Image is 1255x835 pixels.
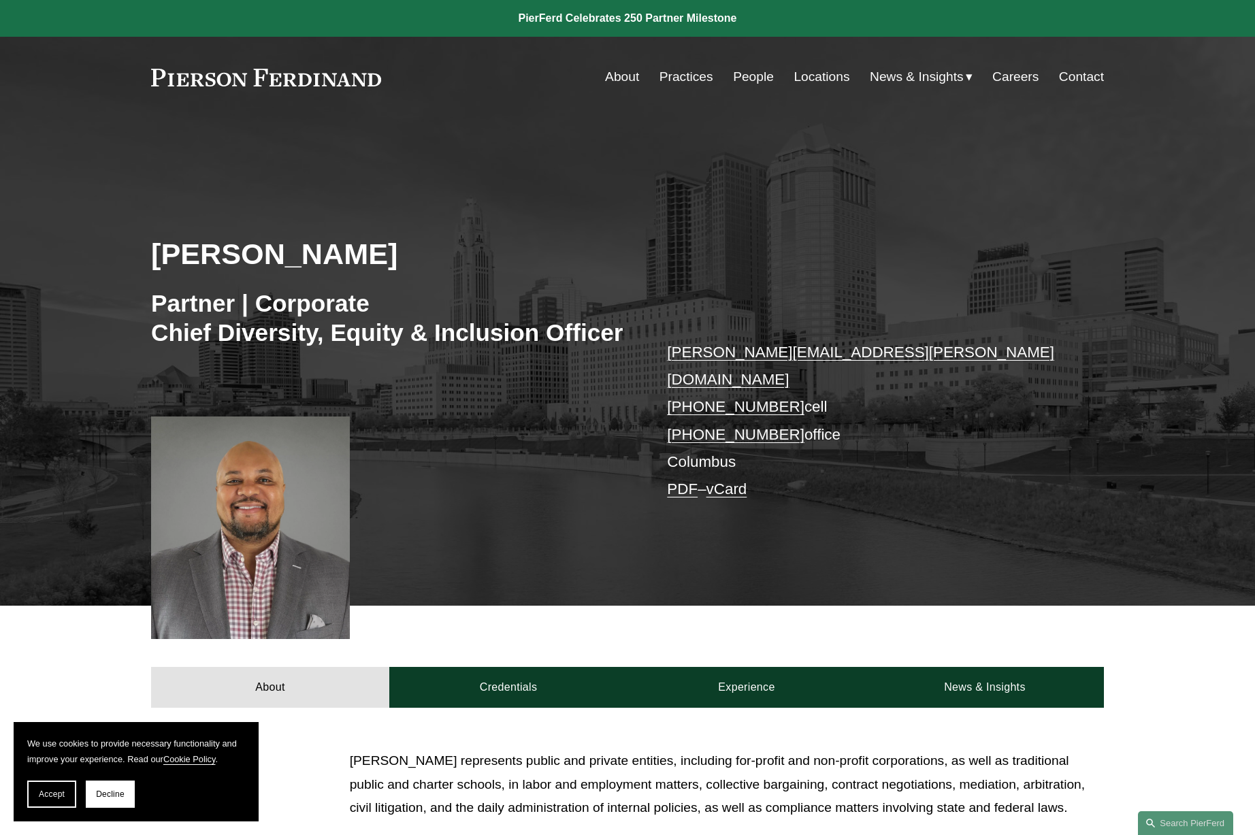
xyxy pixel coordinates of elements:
a: vCard [706,480,747,497]
a: [PHONE_NUMBER] [667,398,804,415]
a: [PERSON_NAME][EMAIL_ADDRESS][PERSON_NAME][DOMAIN_NAME] [667,344,1054,388]
a: Cookie Policy [163,754,216,764]
button: Accept [27,781,76,808]
span: Accept [39,789,65,799]
p: We use cookies to provide necessary functionality and improve your experience. Read our . [27,736,245,767]
p: [PERSON_NAME] represents public and private entities, including for-profit and non-profit corpora... [350,749,1104,820]
a: PDF [667,480,698,497]
a: Credentials [389,667,627,708]
section: Cookie banner [14,722,259,821]
a: About [151,667,389,708]
h2: [PERSON_NAME] [151,236,627,272]
a: Practices [659,64,713,90]
a: Careers [992,64,1039,90]
a: News & Insights [866,667,1104,708]
a: About [605,64,639,90]
span: News & Insights [870,65,964,89]
button: Decline [86,781,135,808]
h3: Partner | Corporate Chief Diversity, Equity & Inclusion Officer [151,289,627,348]
a: folder dropdown [870,64,973,90]
a: Search this site [1138,811,1233,835]
a: Experience [627,667,866,708]
a: Contact [1059,64,1104,90]
span: Decline [96,789,125,799]
a: [PHONE_NUMBER] [667,426,804,443]
p: cell office Columbus – [667,339,1064,504]
a: People [733,64,774,90]
a: Locations [794,64,849,90]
